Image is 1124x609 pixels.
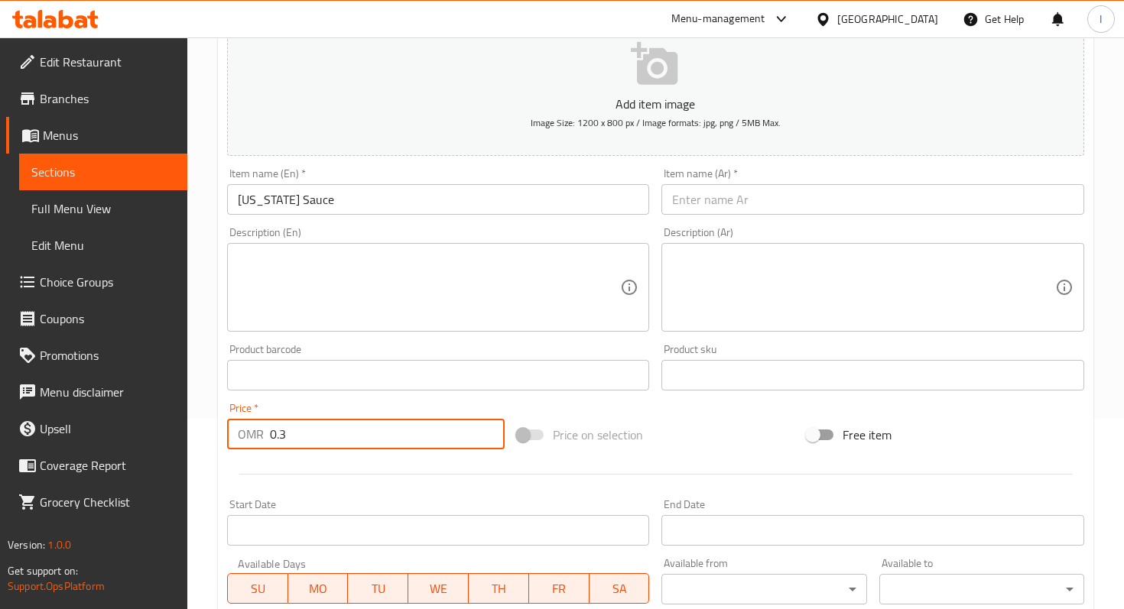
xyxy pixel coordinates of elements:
[1100,11,1102,28] span: I
[469,573,529,604] button: TH
[19,190,187,227] a: Full Menu View
[6,447,187,484] a: Coverage Report
[879,574,1084,604] div: ​
[8,535,45,555] span: Version:
[43,126,175,144] span: Menus
[270,419,505,449] input: Please enter price
[227,184,649,215] input: Enter name En
[251,95,1061,113] p: Add item image
[6,484,187,520] a: Grocery Checklist
[227,360,649,390] input: Please enter product barcode
[40,456,175,475] span: Coverage Report
[40,273,175,291] span: Choice Groups
[408,573,469,604] button: WE
[8,561,78,581] span: Get support on:
[40,419,175,438] span: Upsell
[6,117,187,154] a: Menus
[47,535,71,555] span: 1.0.0
[227,16,1084,156] button: Add item imageImage Size: 1200 x 800 px / Image formats: jpg, png / 5MB Max.
[535,578,583,600] span: FR
[596,578,644,600] span: SA
[40,493,175,511] span: Grocery Checklist
[31,199,175,218] span: Full Menu View
[8,576,105,596] a: Support.OpsPlatform
[40,89,175,108] span: Branches
[19,154,187,190] a: Sections
[6,300,187,337] a: Coupons
[590,573,650,604] button: SA
[6,410,187,447] a: Upsell
[475,578,523,600] span: TH
[414,578,463,600] span: WE
[6,44,187,80] a: Edit Restaurant
[843,426,892,444] span: Free item
[6,264,187,300] a: Choice Groups
[294,578,343,600] span: MO
[661,574,866,604] div: ​
[40,53,175,71] span: Edit Restaurant
[553,426,643,444] span: Price on selection
[837,11,938,28] div: [GEOGRAPHIC_DATA]
[531,114,781,131] span: Image Size: 1200 x 800 px / Image formats: jpg, png / 5MB Max.
[40,383,175,401] span: Menu disclaimer
[19,227,187,264] a: Edit Menu
[6,337,187,374] a: Promotions
[348,573,408,604] button: TU
[227,573,288,604] button: SU
[661,184,1083,215] input: Enter name Ar
[31,236,175,254] span: Edit Menu
[288,573,349,604] button: MO
[40,346,175,364] span: Promotions
[661,360,1083,390] input: Please enter product sku
[671,10,765,28] div: Menu-management
[6,80,187,117] a: Branches
[354,578,402,600] span: TU
[234,578,282,600] span: SU
[238,425,264,443] p: OMR
[40,309,175,328] span: Coupons
[31,163,175,181] span: Sections
[529,573,590,604] button: FR
[6,374,187,410] a: Menu disclaimer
